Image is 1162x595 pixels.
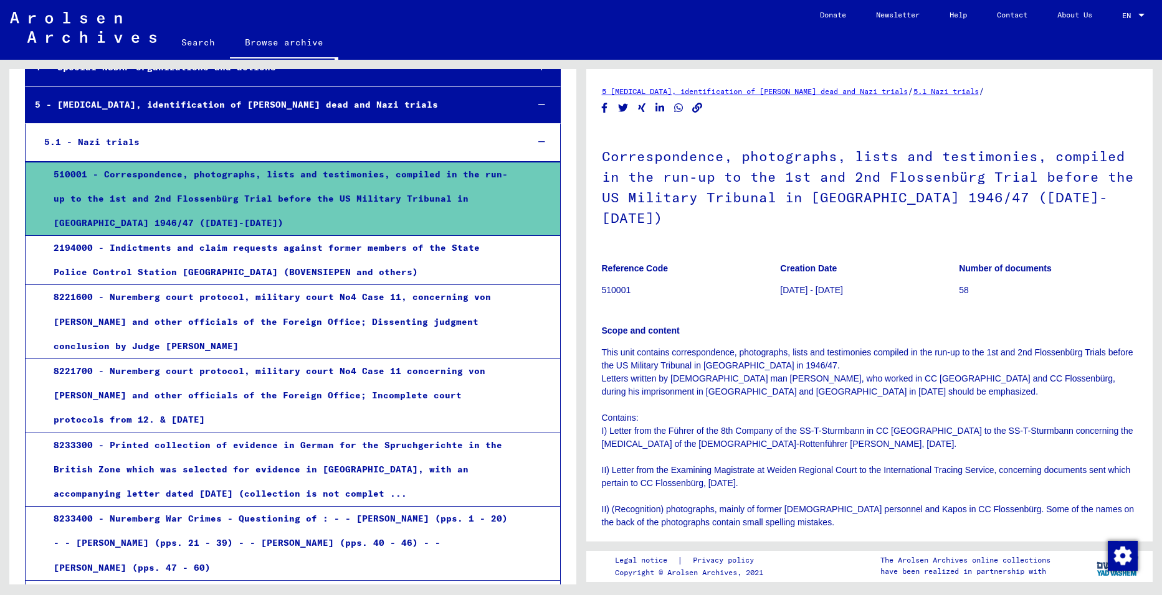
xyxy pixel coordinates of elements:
button: Share on Xing [636,100,649,116]
div: 2194000 - Indictments and claim requests against former members of the State Police Control Stati... [44,236,517,284]
b: Scope and content [602,326,680,335]
span: EN [1122,11,1136,20]
p: 510001 [602,284,780,297]
button: Share on Facebook [598,100,611,116]
p: 58 [959,284,1137,297]
a: Search [166,27,230,57]
a: Browse archive [230,27,338,60]
span: / [908,85,913,96]
button: Share on Twitter [617,100,630,116]
img: Arolsen_neg.svg [10,12,156,43]
div: 8233400 - Nuremberg War Crimes - Questioning of : - - [PERSON_NAME] (pps. 1 - 20) - - [PERSON_NAM... [44,507,517,580]
p: Copyright © Arolsen Archives, 2021 [615,567,769,578]
p: The Arolsen Archives online collections [880,555,1050,566]
div: 8233300 - Printed collection of evidence in German for the Spruchgerichte in the British Zone whi... [44,433,517,507]
b: Creation Date [780,263,837,273]
b: Reference Code [602,263,669,273]
span: / [979,85,984,96]
div: 8221600 - Nuremberg court protocol, military court No4 Case 11, concerning von [PERSON_NAME] and ... [44,285,517,358]
div: 5 - [MEDICAL_DATA], identification of [PERSON_NAME] dead and Nazi trials [26,93,517,117]
button: Share on LinkedIn [654,100,667,116]
a: Privacy policy [683,554,769,567]
h1: Correspondence, photographs, lists and testimonies, compiled in the run-up to the 1st and 2nd Flo... [602,128,1138,244]
p: [DATE] - [DATE] [780,284,958,297]
button: Share on WhatsApp [672,100,685,116]
div: 5.1 - Nazi trials [35,130,517,154]
a: 5.1 Nazi trials [913,87,979,96]
div: 510001 - Correspondence, photographs, lists and testimonies, compiled in the run-up to the 1st an... [44,162,517,236]
button: Copy link [691,100,704,116]
a: 5 [MEDICAL_DATA], identification of [PERSON_NAME] dead and Nazi trials [602,87,908,96]
img: yv_logo.png [1094,550,1141,581]
img: Change consent [1108,541,1138,571]
p: have been realized in partnership with [880,566,1050,577]
a: Legal notice [615,554,677,567]
b: Number of documents [959,263,1052,273]
div: | [615,554,769,567]
div: 8221700 - Nuremberg court protocol, military court No4 Case 11 concerning von [PERSON_NAME] and o... [44,359,517,433]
